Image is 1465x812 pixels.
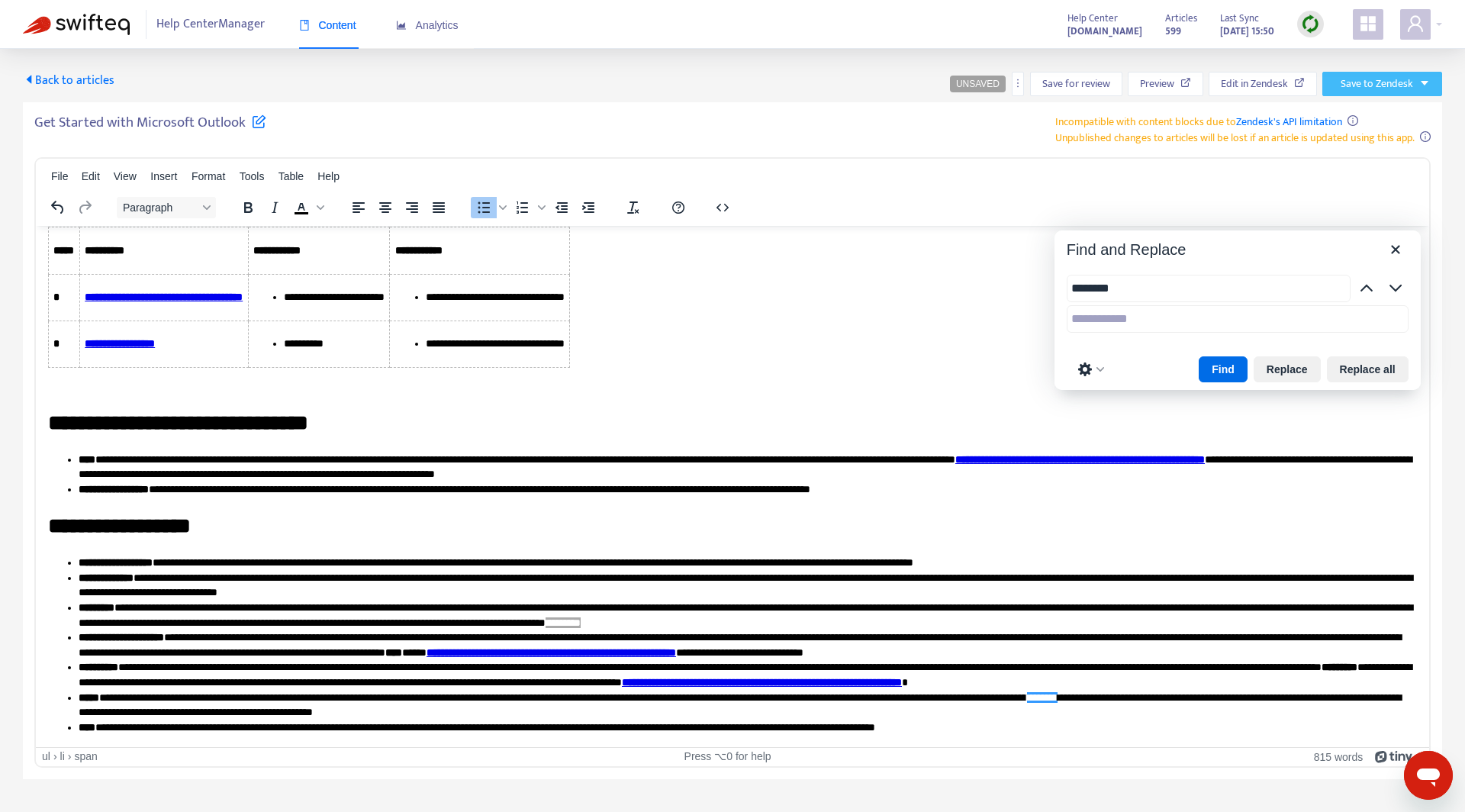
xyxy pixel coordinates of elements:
div: Text color Black [288,197,327,218]
div: li [60,750,65,763]
button: Preferences [1073,359,1109,380]
span: Save for review [1042,76,1110,92]
span: area-chart [396,20,407,31]
button: Replace [1254,356,1321,382]
h5: Get Started with Microsoft Outlook [34,114,266,140]
div: › [53,750,57,763]
img: Swifteq [23,14,130,35]
span: Last Sync [1220,10,1259,27]
a: Powered by Tiny [1375,750,1413,762]
div: Bullet list [471,197,509,218]
button: 815 words [1314,750,1364,763]
button: Previous [1354,275,1380,301]
button: Decrease indent [549,197,575,218]
iframe: Rich Text Area [36,226,1429,747]
div: Press ⌥0 for help [499,750,956,763]
button: Redo [72,197,98,218]
iframe: Button to launch messaging window [1404,751,1453,800]
button: Save for review [1030,72,1122,96]
span: Paragraph [123,201,198,214]
button: Increase indent [575,197,601,218]
a: Zendesk's API limitation [1236,113,1342,130]
button: Align right [399,197,425,218]
img: sync.dc5367851b00ba804db3.png [1301,14,1320,34]
div: Press the Up and Down arrow keys to resize the editor. [1413,748,1429,766]
span: File [51,170,69,182]
span: caret-left [23,73,35,85]
span: Content [299,19,356,31]
button: Italic [262,197,288,218]
button: Find [1199,356,1248,382]
span: Preview [1140,76,1174,92]
span: Incompatible with content blocks due to [1055,113,1342,130]
button: Next [1383,275,1409,301]
strong: [DOMAIN_NAME] [1067,23,1142,40]
button: more [1012,72,1024,96]
span: caret-down [1419,78,1430,89]
button: Clear formatting [620,197,646,218]
button: Undo [45,197,71,218]
button: Align center [372,197,398,218]
span: UNSAVED [956,79,1000,89]
span: Analytics [396,19,459,31]
button: Preview [1128,72,1203,96]
span: Edit in Zendesk [1221,76,1288,92]
button: Help [665,197,691,218]
a: [DOMAIN_NAME] [1067,22,1142,40]
span: Edit [82,170,100,182]
span: Tools [240,170,265,182]
div: span [74,750,97,763]
span: Format [192,170,225,182]
button: Bold [235,197,261,218]
button: Justify [426,197,452,218]
div: Numbered list [510,197,548,218]
span: Help Center [1067,10,1118,27]
strong: [DATE] 15:50 [1220,23,1274,40]
button: Replace all [1327,356,1409,382]
span: Help Center Manager [156,10,265,39]
span: Save to Zendesk [1341,76,1413,92]
span: Help [317,170,340,182]
span: Table [279,170,304,182]
span: View [114,170,137,182]
span: appstore [1359,14,1377,33]
span: more [1013,78,1023,89]
span: Unpublished changes to articles will be lost if an article is updated using this app. [1055,129,1415,147]
button: Block Paragraph [117,197,216,218]
button: Close [1383,237,1409,263]
span: Insert [150,170,177,182]
div: › [68,750,72,763]
span: book [299,20,310,31]
span: info-circle [1420,131,1431,142]
span: user [1406,14,1425,33]
button: Save to Zendeskcaret-down [1322,72,1442,96]
button: Edit in Zendesk [1209,72,1317,96]
span: info-circle [1347,115,1358,126]
span: Articles [1165,10,1197,27]
div: ul [42,750,50,763]
strong: 599 [1165,23,1181,40]
button: Align left [346,197,372,218]
span: Back to articles [23,70,114,91]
